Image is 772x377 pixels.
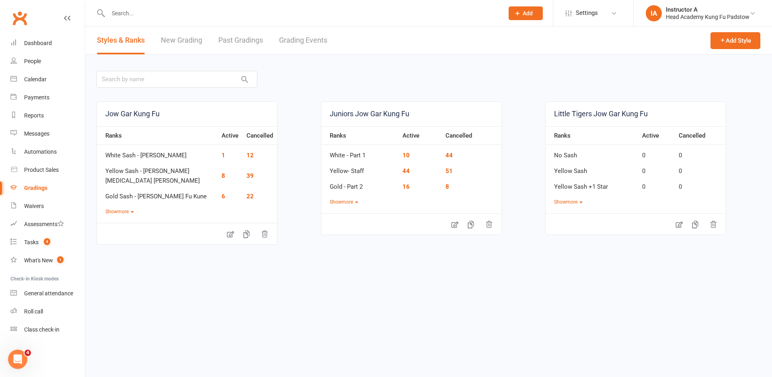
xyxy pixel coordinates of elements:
[24,290,73,297] div: General attendance
[25,350,31,356] span: 4
[446,152,453,159] a: 44
[10,233,85,251] a: Tasks 4
[546,145,638,161] td: No Sash
[10,215,85,233] a: Assessments
[97,126,218,145] th: Ranks
[402,183,410,190] a: 16
[10,179,85,197] a: Gradings
[402,152,410,159] a: 10
[24,167,59,173] div: Product Sales
[576,4,598,22] span: Settings
[242,126,277,145] th: Cancelled
[402,167,410,175] a: 44
[24,58,41,64] div: People
[10,34,85,52] a: Dashboard
[10,107,85,125] a: Reports
[710,32,760,49] button: Add Style
[321,161,398,176] td: Yellow- Staff
[446,167,453,175] a: 51
[646,5,662,21] div: IA
[330,198,358,206] button: Showmore
[10,8,30,28] a: Clubworx
[222,152,225,159] a: 1
[321,102,501,126] a: Juniors Jow Gar Kung Fu
[10,89,85,107] a: Payments
[10,284,85,303] a: General attendance kiosk mode
[675,161,726,176] td: 0
[675,126,726,145] th: Cancelled
[321,145,398,161] td: White - Part 1
[97,27,145,54] a: Styles & Ranks
[10,70,85,89] a: Calendar
[279,27,327,54] a: Grading Events
[24,76,47,82] div: Calendar
[24,257,53,264] div: What's New
[222,172,225,179] a: 8
[10,251,85,270] a: What's New1
[218,126,242,145] th: Active
[546,102,726,126] a: Little Tigers Jow Gar Kung Fu
[218,27,263,54] a: Past Gradings
[106,8,498,19] input: Search...
[44,238,50,245] span: 4
[24,185,47,191] div: Gradings
[246,172,254,179] a: 39
[638,161,675,176] td: 0
[546,126,638,145] th: Ranks
[321,126,398,145] th: Ranks
[509,6,543,20] button: Add
[554,198,583,206] button: Showmore
[24,221,64,227] div: Assessments
[441,126,501,145] th: Cancelled
[666,6,749,13] div: Instructor A
[523,10,533,16] span: Add
[97,145,218,161] td: White Sash - [PERSON_NAME]
[96,71,257,88] input: Search by name
[10,52,85,70] a: People
[398,126,441,145] th: Active
[24,203,44,209] div: Waivers
[161,27,202,54] a: New Grading
[675,176,726,192] td: 0
[666,13,749,21] div: Head Academy Kung Fu Padstow
[24,130,49,137] div: Messages
[10,303,85,321] a: Roll call
[97,161,218,186] td: Yellow Sash - [PERSON_NAME][MEDICAL_DATA] [PERSON_NAME]
[24,326,60,333] div: Class check-in
[97,102,277,126] a: Jow Gar Kung Fu
[10,321,85,339] a: Class kiosk mode
[546,161,638,176] td: Yellow Sash
[675,145,726,161] td: 0
[10,161,85,179] a: Product Sales
[8,350,27,369] iframe: Intercom live chat
[638,126,675,145] th: Active
[10,197,85,215] a: Waivers
[638,145,675,161] td: 0
[10,143,85,161] a: Automations
[24,148,57,155] div: Automations
[97,186,218,202] td: Gold Sash - [PERSON_NAME] Fu Kune
[546,176,638,192] td: Yellow Sash +1 Star
[105,208,134,216] button: Showmore
[57,256,64,263] span: 1
[24,40,52,46] div: Dashboard
[10,125,85,143] a: Messages
[222,193,225,200] a: 6
[24,308,43,315] div: Roll call
[24,94,49,101] div: Payments
[24,112,44,119] div: Reports
[246,152,254,159] a: 12
[24,239,39,245] div: Tasks
[446,183,449,190] a: 8
[321,176,398,192] td: Gold - Part 2
[246,193,254,200] a: 22
[638,176,675,192] td: 0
